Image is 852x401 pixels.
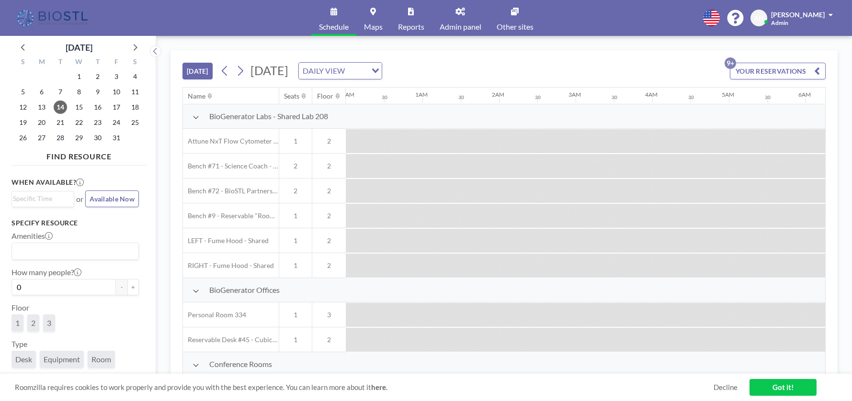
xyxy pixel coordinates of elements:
span: 1 [279,335,312,344]
span: Thursday, October 9, 2025 [91,85,104,99]
div: T [88,56,107,69]
label: Floor [11,303,29,312]
input: Search for option [348,65,366,77]
button: Available Now [85,190,139,207]
div: 30 [458,94,464,100]
h4: FIND RESOURCE [11,148,147,161]
span: 3 [312,311,346,319]
span: 1 [279,261,312,270]
div: 30 [765,94,771,100]
div: 30 [535,94,541,100]
span: Wednesday, October 1, 2025 [72,70,86,83]
div: T [51,56,70,69]
span: 3 [47,318,51,327]
span: [DATE] [250,63,288,78]
div: 2AM [492,91,504,98]
span: 2 [279,187,312,195]
a: Got it! [750,379,817,396]
div: S [125,56,144,69]
span: Friday, October 31, 2025 [110,131,123,145]
span: 1 [279,212,312,220]
span: 1 [279,311,312,319]
div: 6AM [798,91,811,98]
input: Search for option [13,193,68,204]
div: W [70,56,89,69]
div: Floor [317,92,333,100]
span: Schedule [319,23,349,31]
div: 3AM [568,91,581,98]
div: 5AM [722,91,734,98]
button: + [127,279,139,295]
span: 2 [312,212,346,220]
span: or [76,194,83,204]
div: Search for option [12,243,138,259]
h3: Specify resource [11,219,139,227]
input: Search for option [13,245,133,257]
button: - [116,279,127,295]
img: organization-logo [15,9,91,28]
span: 1 [279,236,312,245]
a: Decline [714,383,738,392]
span: Equipment [44,355,80,364]
a: here. [371,383,387,391]
span: Conference Rooms [209,359,272,369]
span: Thursday, October 16, 2025 [91,100,104,114]
span: Saturday, October 18, 2025 [128,100,142,114]
span: Saturday, October 25, 2025 [128,116,142,129]
span: Admin panel [440,23,481,31]
span: BioGenerator Offices [209,285,280,295]
span: Sunday, October 26, 2025 [16,131,30,145]
span: Wednesday, October 8, 2025 [72,85,86,99]
span: Room [91,355,111,364]
span: 2 [312,162,346,170]
div: S [14,56,33,69]
button: [DATE] [182,63,213,79]
div: 30 [688,94,694,100]
span: Monday, October 20, 2025 [35,116,48,129]
label: Type [11,339,27,349]
span: Wednesday, October 22, 2025 [72,116,86,129]
button: YOUR RESERVATIONS9+ [730,63,826,79]
span: 2 [312,137,346,145]
span: Desk [15,355,32,364]
span: LEFT - Fume Hood - Shared [183,236,269,245]
span: Sunday, October 12, 2025 [16,100,30,114]
span: Tuesday, October 14, 2025 [54,100,67,114]
span: Tuesday, October 21, 2025 [54,116,67,129]
span: Friday, October 10, 2025 [110,85,123,99]
span: 2 [312,187,346,195]
div: 30 [612,94,617,100]
div: F [107,56,125,69]
p: 9+ [725,57,736,69]
span: 1 [279,137,312,145]
div: 4AM [645,91,658,98]
span: Reservable Desk #45 - Cubicle Area (Office 206) [183,335,279,344]
div: Search for option [12,191,74,206]
span: RIGHT - Fume Hood - Shared [183,261,274,270]
span: AH [754,14,764,22]
span: Maps [364,23,383,31]
span: Monday, October 27, 2025 [35,131,48,145]
span: Tuesday, October 7, 2025 [54,85,67,99]
span: Thursday, October 23, 2025 [91,116,104,129]
span: Other sites [497,23,534,31]
span: Reports [398,23,424,31]
label: Amenities [11,231,53,241]
span: Saturday, October 11, 2025 [128,85,142,99]
span: Personal Room 334 [183,311,246,319]
span: Saturday, October 4, 2025 [128,70,142,83]
span: Sunday, October 5, 2025 [16,85,30,99]
span: Monday, October 6, 2025 [35,85,48,99]
span: Monday, October 13, 2025 [35,100,48,114]
span: Friday, October 24, 2025 [110,116,123,129]
span: [PERSON_NAME] [771,11,825,19]
span: 1 [15,318,20,327]
div: Name [188,92,205,100]
div: 12AM [339,91,354,98]
span: BioGenerator Labs - Shared Lab 208 [209,111,328,121]
div: M [33,56,51,69]
div: Seats [284,92,299,100]
span: Available Now [90,195,135,203]
span: Bench #9 - Reservable "RoomZilla" Bench [183,212,279,220]
label: How many people? [11,267,81,277]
